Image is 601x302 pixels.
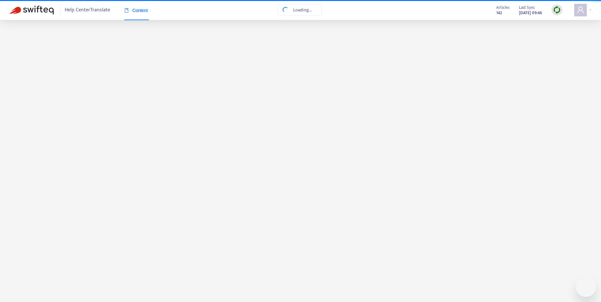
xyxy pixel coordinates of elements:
span: Articles [496,4,510,11]
span: Last Sync [519,4,535,11]
img: sync.dc5367851b00ba804db3.png [553,6,561,14]
span: book [124,8,129,13]
img: Swifteq [9,6,54,15]
span: Help Center Translate [65,4,110,16]
strong: 142 [496,9,502,16]
iframe: Button to launch messaging window [576,277,596,297]
span: Content [124,8,148,13]
span: user [577,6,584,14]
strong: [DATE] 09:46 [519,9,542,16]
